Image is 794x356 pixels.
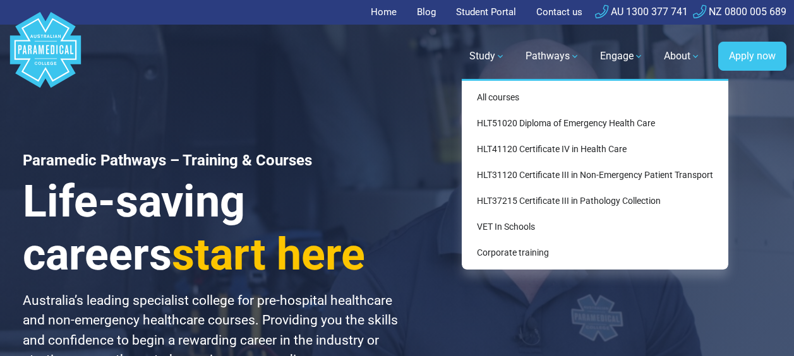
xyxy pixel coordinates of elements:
[467,112,723,135] a: HLT51020 Diploma of Emergency Health Care
[518,39,587,74] a: Pathways
[656,39,708,74] a: About
[8,25,83,88] a: Australian Paramedical College
[467,215,723,239] a: VET In Schools
[718,42,786,71] a: Apply now
[592,39,651,74] a: Engage
[467,241,723,264] a: Corporate training
[467,189,723,213] a: HLT37215 Certificate III in Pathology Collection
[693,6,786,18] a: NZ 0800 005 689
[595,6,688,18] a: AU 1300 377 741
[467,86,723,109] a: All courses
[462,79,728,270] div: Study
[23,151,412,170] h1: Paramedic Pathways – Training & Courses
[467,163,723,187] a: HLT31120 Certificate III in Non-Emergency Patient Transport
[172,228,365,280] span: start here
[462,39,513,74] a: Study
[23,175,412,281] h3: Life-saving careers
[467,138,723,161] a: HLT41120 Certificate IV in Health Care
